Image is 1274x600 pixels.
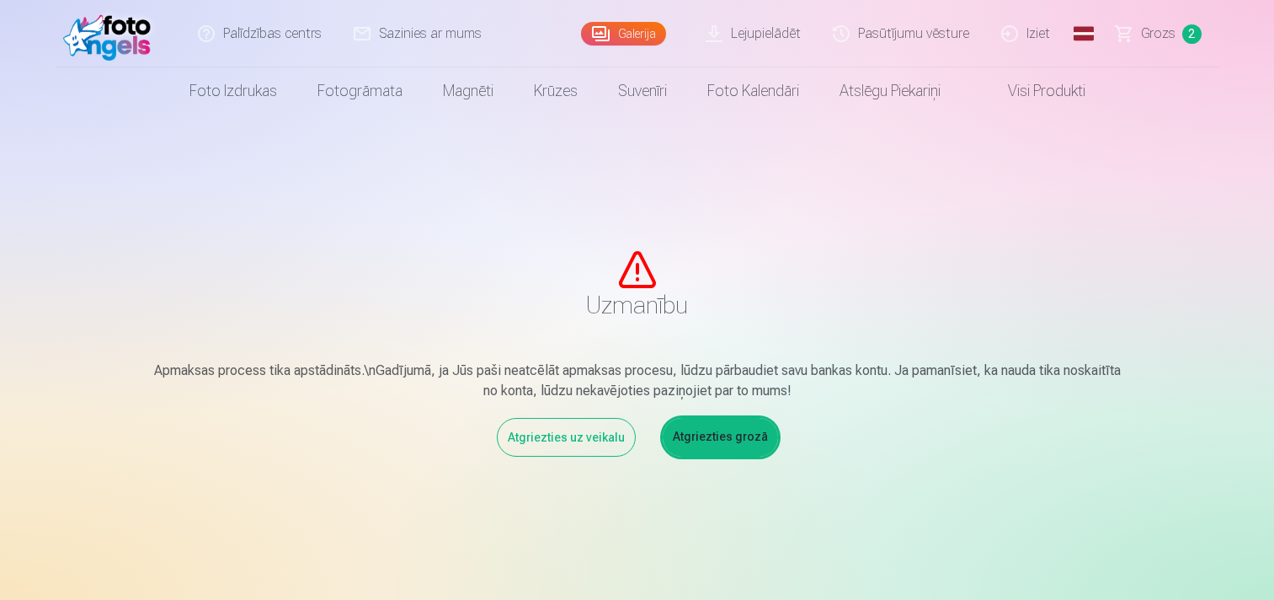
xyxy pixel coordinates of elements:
a: Galerija [581,22,666,46]
a: Atgriezties grozā [663,418,778,457]
img: /fa1 [63,7,160,61]
a: Visi produkti [961,67,1106,115]
a: Atslēgu piekariņi [819,67,961,115]
p: Apmaksas process tika apstādināts.\nGadījumā, ja Jūs paši neatcēlāt apmaksas procesu, lūdzu pārba... [146,361,1129,401]
span: Grozs [1141,24,1175,44]
a: Magnēti [423,67,514,115]
a: Foto kalendāri [687,67,819,115]
a: Suvenīri [598,67,687,115]
span: 2 [1182,24,1202,44]
a: Krūzes [514,67,598,115]
h1: Uzmanību [146,290,1129,320]
a: Fotogrāmata [297,67,423,115]
a: Atgriezties uz veikalu [497,418,636,457]
a: Foto izdrukas [169,67,297,115]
